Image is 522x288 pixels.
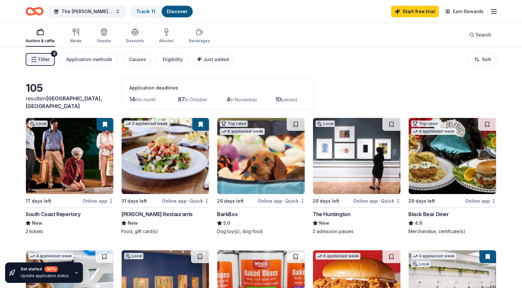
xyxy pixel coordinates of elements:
div: BarkBox [217,210,237,218]
div: Dog toy(s), dog food [217,228,305,235]
span: Sort [482,56,491,63]
button: Filter3 [26,53,55,66]
button: Eligibility [156,53,188,66]
div: Auction & raffle [26,38,55,43]
a: Image for Cameron Mitchell Restaurants3 applieslast week31 days leftOnline app•Quick[PERSON_NAME]... [121,118,209,235]
div: Online app Quick [353,197,401,205]
span: 14 [129,96,135,103]
div: Eligibility [163,56,183,63]
button: Desserts [126,26,144,47]
div: Application methods [66,56,112,63]
div: 3 applies last week [124,121,169,127]
span: New [32,219,42,227]
span: 4.9 [415,219,422,227]
div: [PERSON_NAME] Restaurants [121,210,193,218]
div: Online app Quick [258,197,305,205]
button: Causes [123,53,151,66]
div: 17 days left [26,197,51,205]
span: 4 [227,96,230,103]
span: in [26,95,102,109]
div: 29 days left [408,197,435,205]
a: Start free trial [391,6,439,17]
div: Food, gift card(s) [121,228,209,235]
a: Home [26,4,44,19]
span: Filter [38,56,50,63]
div: Local [124,253,143,259]
div: 6 applies last week [316,253,360,260]
div: 3 [51,51,57,57]
a: Discover [167,9,188,14]
button: Auction & raffle [26,26,55,47]
button: Meals [70,26,82,47]
span: Search [476,31,491,39]
div: 105 [26,82,114,95]
span: 10 [275,96,281,103]
span: • [283,198,285,204]
span: • [379,198,380,204]
div: Application deadlines [129,84,306,92]
div: 80 % [44,266,58,272]
div: Meals [70,38,82,43]
div: 8 applies last week [220,128,265,135]
a: Image for South Coast RepertoryLocal17 days leftOnline appSouth Coast RepertoryNew2 tickets [26,118,114,235]
button: Search [464,28,496,41]
img: Image for The Huntington [313,118,400,194]
div: Top rated [411,121,439,127]
img: Image for BarkBox [217,118,305,194]
div: 2 tickets [26,228,114,235]
button: Sort [469,53,496,66]
div: Online app [465,197,496,205]
span: this month [135,97,156,102]
img: Image for South Coast Repertory [26,118,113,194]
span: 87 [178,96,185,103]
div: South Coast Repertory [26,210,81,218]
div: Local [411,261,430,267]
div: Beverages [189,38,210,43]
div: 4 applies last week [28,253,73,260]
a: Track· 11 [136,9,155,14]
div: Alcohol [159,38,173,43]
div: Local [28,121,48,127]
span: in October [185,97,207,102]
div: Merchandise, certificate(s) [408,228,496,235]
span: • [188,198,189,204]
a: Image for Black Bear DinerTop rated4 applieslast week29 days leftOnline appBlack Bear Diner4.9Mer... [408,118,496,235]
span: New [128,219,138,227]
button: Application methods [60,53,117,66]
div: 29 days left [313,197,339,205]
span: [GEOGRAPHIC_DATA], [GEOGRAPHIC_DATA] [26,95,102,109]
button: Snacks [97,26,111,47]
img: Image for Black Bear Diner [409,118,496,194]
div: Snacks [97,38,111,43]
img: Image for Cameron Mitchell Restaurants [122,118,209,194]
div: 2 admission passes [313,228,401,235]
div: Desserts [126,38,144,43]
span: New [319,219,329,227]
div: Update application status [20,273,69,278]
span: The [PERSON_NAME] WunderGlo Foundation's 2025 Blue Warrior Celebration & Silent Auction [61,8,113,15]
button: Just added [193,53,234,66]
div: 3 applies last week [411,253,456,260]
div: Online app [83,197,114,205]
button: Track· 11Discover [131,5,193,18]
div: Online app Quick [162,197,209,205]
div: Causes [129,56,146,63]
div: Black Bear Diner [408,210,449,218]
button: Alcohol [159,26,173,47]
div: 29 days left [217,197,244,205]
div: 4 applies last week [411,128,456,135]
div: 31 days left [121,197,147,205]
span: Just added [203,57,229,62]
div: Local [316,121,335,127]
span: 5.0 [223,219,230,227]
div: results [26,95,114,110]
span: passed [281,97,297,102]
a: Image for The HuntingtonLocal29 days leftOnline app•QuickThe HuntingtonNew2 admission passes [313,118,401,235]
a: Earn Rewards [441,6,487,17]
a: Image for BarkBoxTop rated8 applieslast week29 days leftOnline app•QuickBarkBox5.0Dog toy(s), dog... [217,118,305,235]
div: Get started [20,266,69,272]
button: Beverages [189,26,210,47]
div: The Huntington [313,210,350,218]
button: The [PERSON_NAME] WunderGlo Foundation's 2025 Blue Warrior Celebration & Silent Auction [49,5,125,18]
span: in November [230,97,257,102]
